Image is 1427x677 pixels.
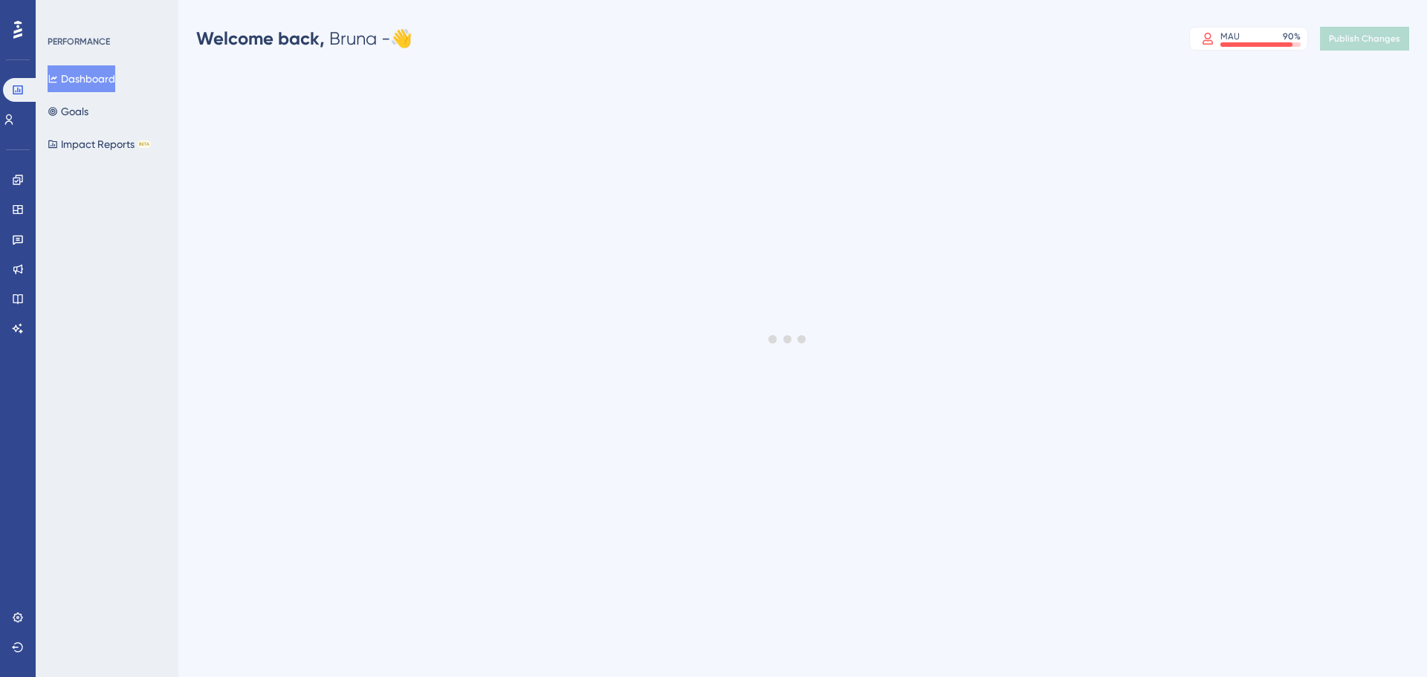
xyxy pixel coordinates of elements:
div: BETA [137,140,151,148]
button: Impact ReportsBETA [48,131,151,158]
div: 90 % [1283,30,1301,42]
div: PERFORMANCE [48,36,110,48]
button: Publish Changes [1320,27,1409,51]
button: Goals [48,98,88,125]
span: Welcome back, [196,27,325,49]
button: Dashboard [48,65,115,92]
span: Publish Changes [1329,33,1400,45]
div: Bruna - 👋 [196,27,412,51]
div: MAU [1220,30,1240,42]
